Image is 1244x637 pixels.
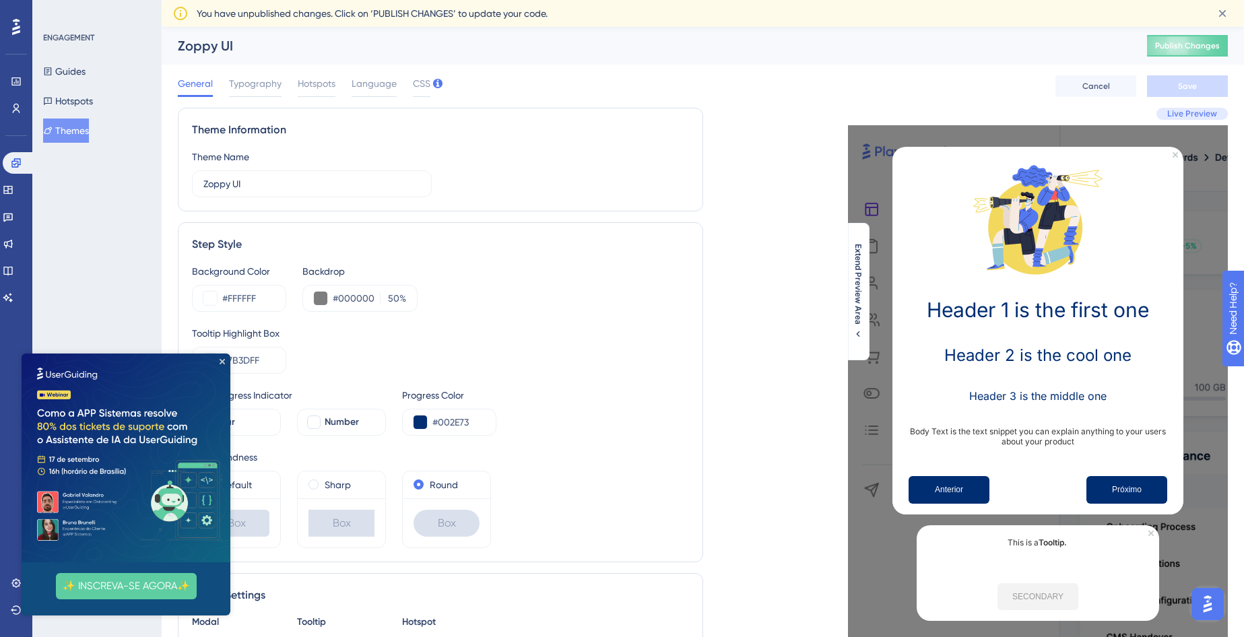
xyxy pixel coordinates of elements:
[192,387,386,403] div: Step Progress Indicator
[1147,35,1228,57] button: Publish Changes
[229,75,282,92] span: Typography
[971,152,1105,287] img: Modal Media
[385,290,399,306] input: %
[1055,75,1136,97] button: Cancel
[430,477,458,493] label: Round
[43,89,93,113] button: Hotspots
[298,75,335,92] span: Hotspots
[43,32,94,43] div: ENGAGEMENT
[302,263,418,279] div: Backdrop
[909,476,989,504] button: Previous
[297,614,386,630] div: Tooltip
[1039,537,1067,547] b: Tooltip.
[203,510,269,537] div: Box
[1155,40,1220,51] span: Publish Changes
[192,122,689,138] div: Theme Information
[853,244,863,325] span: Extend Preview Area
[1173,152,1178,158] div: Close Preview
[414,510,480,537] div: Box
[192,614,281,630] div: Modal
[43,119,89,143] button: Themes
[192,263,286,279] div: Background Color
[1147,75,1228,97] button: Save
[192,587,689,603] div: Width Settings
[178,75,213,92] span: General
[380,290,406,306] label: %
[903,389,1173,403] h3: Header 3 is the middle one
[1167,108,1217,119] span: Live Preview
[413,75,430,92] span: CSS
[1148,531,1154,536] div: Close Preview
[178,36,1113,55] div: Zoppy UI
[198,5,203,11] div: Close Preview
[308,510,374,537] div: Box
[402,614,491,630] div: Hotspot
[192,325,689,341] div: Tooltip Highlight Box
[997,583,1078,610] button: SECONDARY
[325,414,359,430] span: Number
[402,387,496,403] div: Progress Color
[34,220,175,246] button: ✨ INSCREVA-SE AGORA✨
[1082,81,1110,92] span: Cancel
[220,477,252,493] label: Default
[1178,81,1197,92] span: Save
[43,59,86,83] button: Guides
[192,149,249,165] div: Theme Name
[325,477,351,493] label: Sharp
[352,75,397,92] span: Language
[903,426,1173,446] p: Body Text is the text snippet you can explain anything to your users about your product
[903,345,1173,365] h2: Header 2 is the cool one
[1187,584,1228,624] iframe: UserGuiding AI Assistant Launcher
[32,3,84,20] span: Need Help?
[847,244,869,339] button: Extend Preview Area
[203,176,420,191] input: Theme Name
[1086,476,1167,504] button: Next
[192,449,689,465] div: Box Roundness
[927,536,1148,549] p: This is a
[192,236,689,253] div: Step Style
[903,298,1173,322] h1: Header 1 is the first one
[197,5,548,22] span: You have unpublished changes. Click on ‘PUBLISH CHANGES’ to update your code.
